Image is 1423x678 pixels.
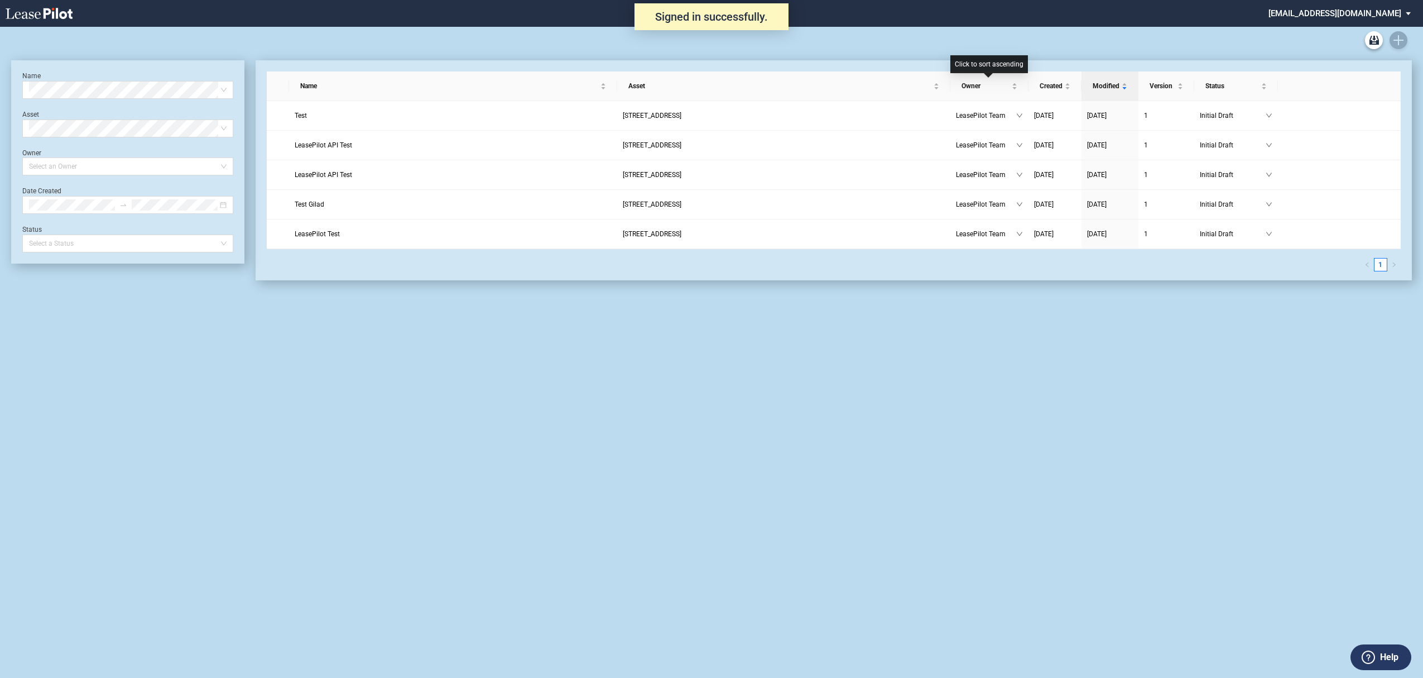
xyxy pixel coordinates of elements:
span: [DATE] [1034,112,1054,120]
a: [STREET_ADDRESS] [623,140,945,151]
a: [DATE] [1034,169,1076,180]
span: down [1266,171,1272,178]
span: Owner [962,80,1009,92]
span: LeasePilot Team [956,199,1016,210]
label: Name [22,72,41,80]
span: Initial Draft [1200,169,1266,180]
span: swap-right [119,201,127,209]
span: [DATE] [1087,230,1107,238]
span: Initial Draft [1200,110,1266,121]
span: 109 State Street [623,112,681,120]
span: 1 [1144,112,1148,120]
span: LeasePilot API Test [295,141,352,149]
li: 1 [1374,258,1387,271]
th: Modified [1081,71,1138,101]
span: Modified [1093,80,1119,92]
span: down [1016,171,1023,178]
label: Owner [22,149,41,157]
label: Date Created [22,187,61,195]
a: [STREET_ADDRESS] [623,169,945,180]
th: Asset [617,71,950,101]
span: down [1266,201,1272,208]
span: left [1364,262,1370,268]
a: [DATE] [1087,140,1133,151]
span: Initial Draft [1200,199,1266,210]
a: 1 [1374,259,1387,271]
label: Status [22,226,42,233]
span: 1 [1144,200,1148,208]
span: down [1016,142,1023,149]
a: 1 [1144,228,1189,240]
span: [DATE] [1034,171,1054,179]
label: Help [1380,650,1398,665]
span: 1 [1144,141,1148,149]
span: down [1266,112,1272,119]
a: LeasePilot API Test [295,140,612,151]
span: 109 State Street [623,171,681,179]
span: Status [1205,80,1259,92]
a: Test [295,110,612,121]
a: [STREET_ADDRESS] [623,228,945,240]
span: LeasePilot Team [956,169,1016,180]
a: [DATE] [1034,199,1076,210]
li: Previous Page [1360,258,1374,271]
button: left [1360,258,1374,271]
span: LeasePilot API Test [295,171,352,179]
span: LeasePilot Team [956,140,1016,151]
span: Created [1040,80,1063,92]
span: right [1391,262,1397,268]
a: 1 [1144,169,1189,180]
a: [DATE] [1034,140,1076,151]
button: right [1387,258,1401,271]
th: Owner [950,71,1028,101]
a: LeasePilot API Test [295,169,612,180]
a: [STREET_ADDRESS] [623,110,945,121]
th: Version [1138,71,1194,101]
a: 1 [1144,140,1189,151]
div: Click to sort ascending [950,55,1028,73]
span: [DATE] [1087,171,1107,179]
a: [DATE] [1034,228,1076,240]
a: 1 [1144,199,1189,210]
a: [DATE] [1087,110,1133,121]
th: Status [1194,71,1278,101]
span: [DATE] [1087,141,1107,149]
span: Name [300,80,598,92]
span: [DATE] [1034,230,1054,238]
span: Initial Draft [1200,228,1266,240]
span: down [1016,112,1023,119]
span: 109 State Street [623,200,681,208]
li: Next Page [1387,258,1401,271]
span: 109 State Street [623,230,681,238]
a: [DATE] [1087,169,1133,180]
a: [DATE] [1087,228,1133,240]
div: Signed in successfully. [634,3,789,30]
span: down [1016,201,1023,208]
th: Created [1028,71,1081,101]
span: Asset [628,80,931,92]
span: Version [1150,80,1175,92]
span: [DATE] [1087,112,1107,120]
span: to [119,201,127,209]
span: [DATE] [1034,141,1054,149]
a: Test Gilad [295,199,612,210]
a: Archive [1365,31,1383,49]
th: Name [289,71,617,101]
a: [STREET_ADDRESS] [623,199,945,210]
span: [DATE] [1087,200,1107,208]
span: LeasePilot Team [956,110,1016,121]
span: Test [295,112,307,120]
span: Test Gilad [295,200,324,208]
span: [DATE] [1034,200,1054,208]
a: LeasePilot Test [295,228,612,240]
span: down [1266,231,1272,237]
span: 109 State Street [623,141,681,149]
span: LeasePilot Test [295,230,340,238]
span: 1 [1144,171,1148,179]
span: 1 [1144,230,1148,238]
span: LeasePilot Team [956,228,1016,240]
span: down [1016,231,1023,237]
button: Help [1350,644,1411,670]
span: Initial Draft [1200,140,1266,151]
a: [DATE] [1034,110,1076,121]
